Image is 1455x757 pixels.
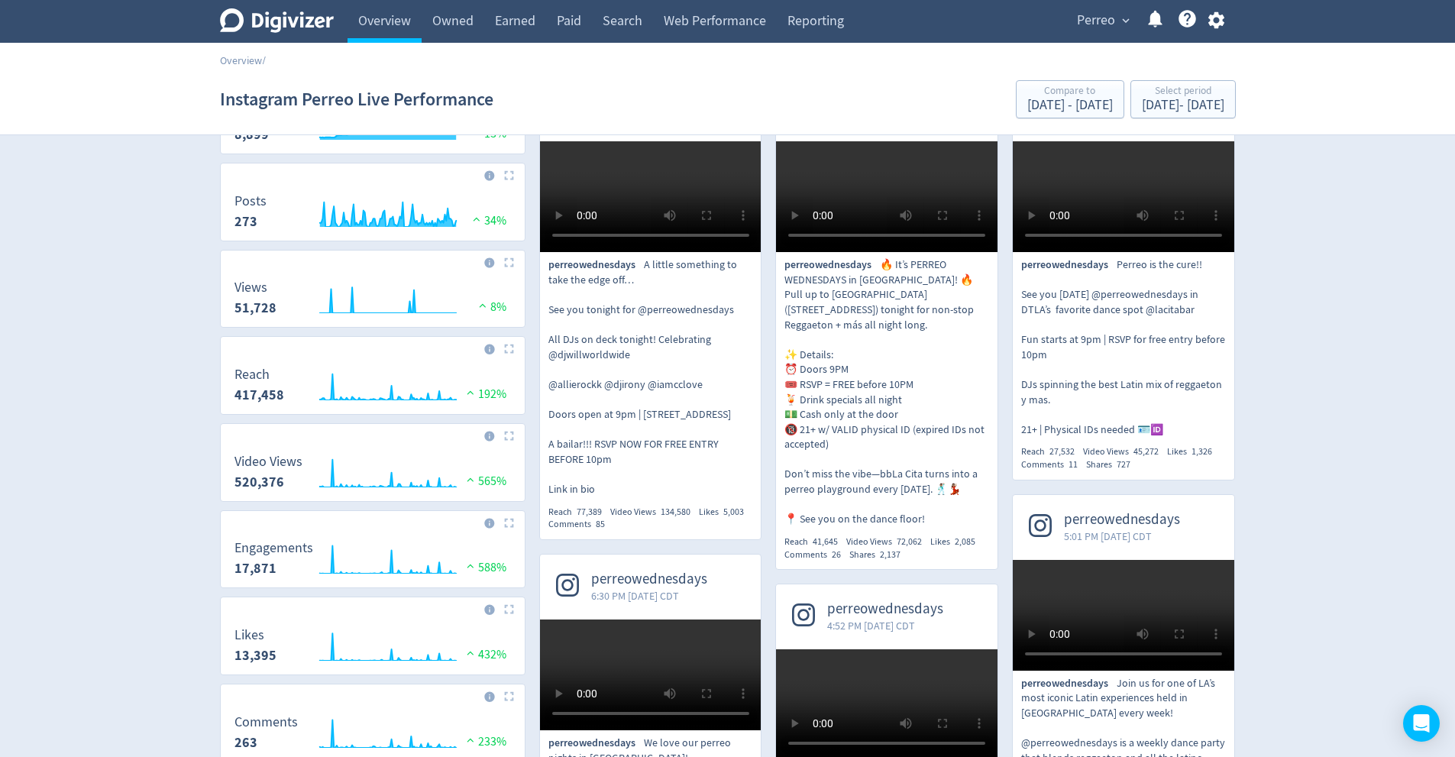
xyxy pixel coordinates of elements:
[1021,257,1226,437] p: Perreo is the cure!! See you [DATE] @perreowednesdays in DTLA’s favorite dance spot @lacitabar Fu...
[1064,511,1180,529] span: perreowednesdays
[784,535,846,548] div: Reach
[846,535,930,548] div: Video Views
[548,506,610,519] div: Reach
[1083,445,1167,458] div: Video Views
[540,76,761,531] a: perreowednesdays4:02 PM [DATE] CDTperreowednesdaysA little something to take the edge off… See yo...
[463,560,478,571] img: positive-performance.svg
[227,715,519,755] svg: Comments 263
[469,213,484,225] img: positive-performance.svg
[227,541,519,581] svg: Engagements 17,871
[955,535,975,548] span: 2,085
[463,647,506,662] span: 432%
[827,600,943,618] span: perreowednesdays
[1049,445,1075,458] span: 27,532
[784,257,880,273] span: perreowednesdays
[930,535,984,548] div: Likes
[1117,458,1130,471] span: 727
[591,588,707,603] span: 6:30 PM [DATE] CDT
[1167,445,1221,458] div: Likes
[227,367,519,408] svg: Reach 417,458
[504,257,514,267] img: Placeholder
[234,646,276,665] strong: 13,395
[469,213,506,228] span: 34%
[475,299,490,311] img: positive-performance.svg
[234,713,298,731] dt: Comments
[661,506,690,518] span: 134,580
[784,548,849,561] div: Comments
[234,733,257,752] strong: 263
[463,387,478,398] img: positive-performance.svg
[227,194,519,235] svg: Posts 273
[1130,80,1236,118] button: Select period[DATE]- [DATE]
[784,257,989,527] p: 🔥 It’s PERREO WEDNESDAYS in [GEOGRAPHIC_DATA]! 🔥 Pull up to [GEOGRAPHIC_DATA] ([STREET_ADDRESS]) ...
[463,474,478,485] img: positive-performance.svg
[463,387,506,402] span: 192%
[220,53,262,67] a: Overview
[880,548,900,561] span: 2,137
[1021,676,1117,691] span: perreowednesdays
[504,431,514,441] img: Placeholder
[1142,99,1224,112] div: [DATE] - [DATE]
[1069,458,1078,471] span: 11
[548,736,644,751] span: perreowednesdays
[548,257,753,497] p: A little something to take the edge off… See you tonight for @perreowednesdays All DJs on deck to...
[234,559,276,577] strong: 17,871
[577,506,602,518] span: 77,389
[234,299,276,317] strong: 51,728
[463,560,506,575] span: 588%
[475,299,506,315] span: 8%
[610,506,699,519] div: Video Views
[1077,8,1115,33] span: Perreo
[227,455,519,495] svg: Video Views 520,376
[262,53,266,67] span: /
[723,506,744,518] span: 5,003
[596,518,605,530] span: 85
[1142,86,1224,99] div: Select period
[227,280,519,321] svg: Views 51,728
[1021,257,1117,273] span: perreowednesdays
[234,212,257,231] strong: 273
[1021,445,1083,458] div: Reach
[234,366,284,383] dt: Reach
[234,279,276,296] dt: Views
[463,734,478,746] img: positive-performance.svg
[234,626,276,644] dt: Likes
[1064,529,1180,544] span: 5:01 PM [DATE] CDT
[227,628,519,668] svg: Likes 13,395
[699,506,752,519] div: Likes
[1027,99,1113,112] div: [DATE] - [DATE]
[463,474,506,489] span: 565%
[504,170,514,180] img: Placeholder
[813,535,838,548] span: 41,645
[220,75,493,124] h1: Instagram Perreo Live Performance
[234,192,267,210] dt: Posts
[827,618,943,633] span: 4:52 PM [DATE] CDT
[548,518,613,531] div: Comments
[548,257,644,273] span: perreowednesdays
[1072,8,1133,33] button: Perreo
[504,604,514,614] img: Placeholder
[1016,80,1124,118] button: Compare to[DATE] - [DATE]
[1133,445,1159,458] span: 45,272
[463,734,506,749] span: 233%
[1403,705,1440,742] div: Open Intercom Messenger
[234,386,284,404] strong: 417,458
[1191,445,1212,458] span: 1,326
[504,691,514,701] img: Placeholder
[504,344,514,354] img: Placeholder
[1021,458,1086,471] div: Comments
[832,548,841,561] span: 26
[234,473,284,491] strong: 520,376
[1119,14,1133,27] span: expand_more
[1027,86,1113,99] div: Compare to
[776,76,997,561] a: perreowednesdays3:04 PM [DATE] CDTperreowednesdays🔥 It’s PERREO WEDNESDAYS in [GEOGRAPHIC_DATA]! ...
[1086,458,1139,471] div: Shares
[234,539,313,557] dt: Engagements
[591,571,707,588] span: perreowednesdays
[463,647,478,658] img: positive-performance.svg
[897,535,922,548] span: 72,062
[234,453,302,471] dt: Video Views
[504,518,514,528] img: Placeholder
[849,548,909,561] div: Shares
[1013,76,1234,471] a: perreowednesdays8:18 PM [DATE] CDTperreowednesdaysPerreo is the cure!! See you [DATE] @perreowedn...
